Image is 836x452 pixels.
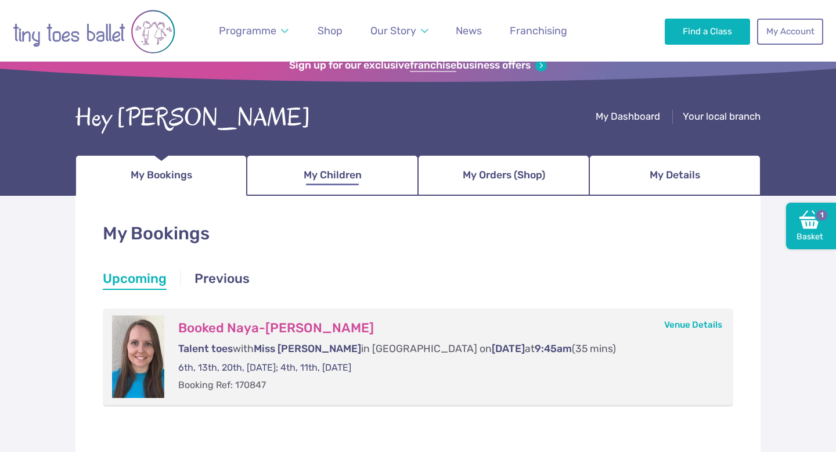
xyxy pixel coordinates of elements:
a: Sign up for our exclusivefranchisebusiness offers [289,59,546,72]
span: Shop [318,24,343,37]
span: Your local branch [683,110,761,122]
img: tiny toes ballet [13,7,175,57]
span: Programme [219,24,276,37]
span: 9:45am [535,343,572,354]
h1: My Bookings [103,221,733,246]
p: 6th, 13th, 20th, [DATE]; 4th, 11th, [DATE] [178,361,710,374]
span: Our Story [370,24,416,37]
p: with in [GEOGRAPHIC_DATA] on at (35 mins) [178,342,710,356]
a: Shop [313,18,348,44]
a: My Children [247,155,418,196]
a: My Details [589,155,761,196]
a: Find a Class [665,19,750,44]
div: Hey [PERSON_NAME] [75,100,311,136]
h3: Booked Naya-[PERSON_NAME] [178,320,710,336]
span: 1 [815,208,828,222]
a: Our Story [365,18,434,44]
span: My Dashboard [596,110,660,122]
a: My Account [757,19,823,44]
span: Miss [PERSON_NAME] [254,343,361,354]
span: My Bookings [131,165,192,185]
a: Venue Details [664,320,722,330]
a: Programme [214,18,294,44]
strong: franchise [410,59,456,72]
a: My Orders (Shop) [418,155,589,196]
a: News [451,18,487,44]
a: My Dashboard [596,110,660,125]
span: My Orders (Shop) [463,165,545,185]
span: Talent toes [178,343,233,354]
a: Basket1 [786,203,836,249]
a: Franchising [505,18,572,44]
p: Booking Ref: 170847 [178,379,710,392]
span: My Details [650,165,700,185]
span: My Children [304,165,362,185]
span: News [456,24,482,37]
span: Franchising [510,24,567,37]
a: My Bookings [75,155,247,196]
a: Previous [194,270,250,290]
span: [DATE] [492,343,525,354]
a: Your local branch [683,110,761,125]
